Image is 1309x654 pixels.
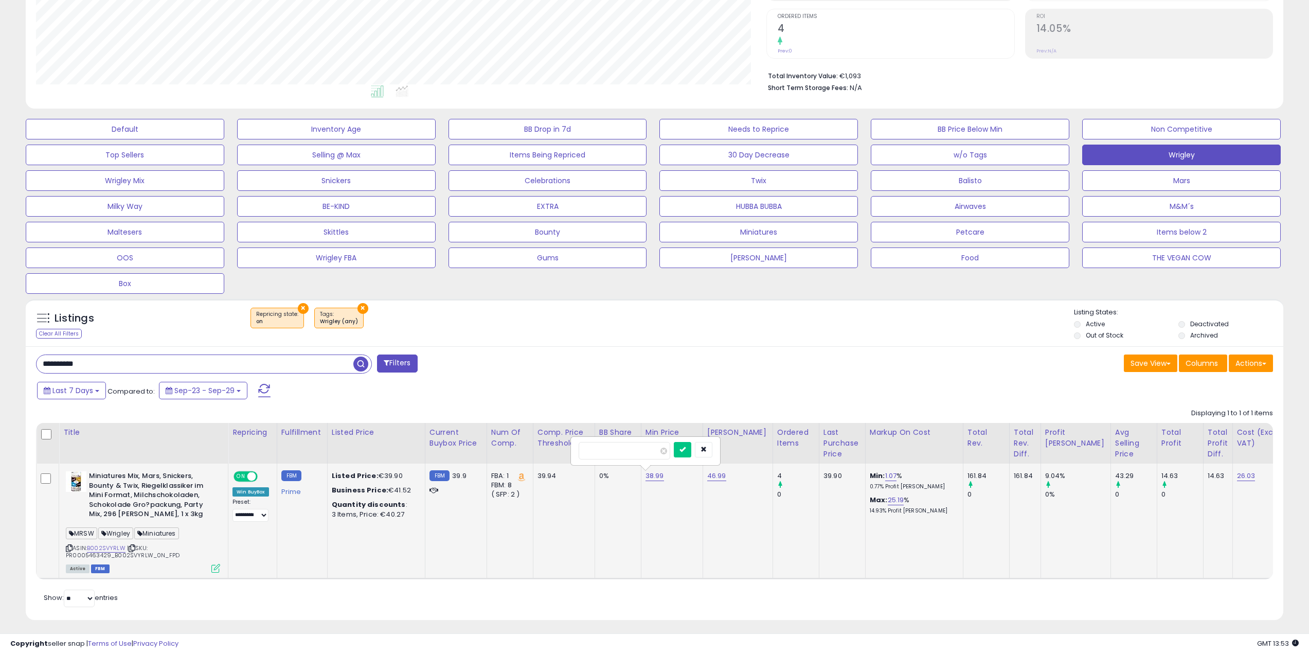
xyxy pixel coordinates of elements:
span: OFF [256,472,273,481]
a: 38.99 [645,471,664,481]
small: FBM [281,470,301,481]
div: 161.84 [967,471,1009,481]
div: seller snap | | [10,639,178,649]
div: €41.52 [332,486,417,495]
span: 39.9 [452,471,467,481]
button: Celebrations [449,170,647,191]
b: Min: [870,471,885,481]
button: Skittles [237,222,436,242]
button: Sep-23 - Sep-29 [159,382,247,399]
button: Top Sellers [26,145,224,165]
button: HUBBA BUBBA [659,196,858,217]
div: Comp. Price Threshold [537,427,590,449]
label: Archived [1190,331,1218,340]
span: ON [235,472,247,481]
h2: 4 [778,23,1014,37]
div: Wrigley (any) [320,318,358,325]
span: Columns [1186,358,1218,368]
button: [PERSON_NAME] [659,248,858,268]
div: % [870,471,955,490]
span: Tags : [320,310,358,326]
button: BB Price Below Min [871,119,1069,139]
p: 14.93% Profit [PERSON_NAME] [870,507,955,515]
button: Non Competitive [1082,119,1281,139]
div: Cost (Exc. VAT) [1237,427,1290,449]
div: Current Buybox Price [429,427,482,449]
span: N/A [850,83,862,93]
div: Total Profit [1161,427,1199,449]
span: ROI [1036,14,1272,20]
p: 0.77% Profit [PERSON_NAME] [870,483,955,490]
button: Balisto [871,170,1069,191]
button: Miniatures [659,222,858,242]
button: Box [26,273,224,294]
div: 43.29 [1115,471,1157,481]
button: Airwaves [871,196,1069,217]
small: Prev: N/A [1036,48,1056,54]
button: × [357,303,368,314]
button: Mars [1082,170,1281,191]
button: Selling @ Max [237,145,436,165]
div: 4 [777,471,819,481]
a: 25.19 [888,495,904,505]
div: Avg Selling Price [1115,427,1153,459]
b: Miniatures Mix, Mars, Snickers, Bounty & Twix, Riegelklassiker im Mini Format, Milchschokoladen, ... [89,471,214,522]
div: Markup on Cost [870,427,959,438]
button: Items Being Repriced [449,145,647,165]
div: ( SFP: 2 ) [491,490,525,499]
button: Columns [1179,355,1227,372]
span: Show: entries [44,593,118,603]
div: €39.90 [332,471,417,481]
a: 1.07 [885,471,897,481]
div: [PERSON_NAME] [707,427,768,438]
button: Save View [1124,355,1177,372]
button: Milky Way [26,196,224,217]
button: Petcare [871,222,1069,242]
button: Last 7 Days [37,382,106,399]
a: Terms of Use [88,639,132,648]
span: 2025-10-7 13:53 GMT [1257,639,1299,648]
button: Filters [377,355,417,373]
span: All listings currently available for purchase on Amazon [66,564,89,573]
span: Repricing state : [256,310,298,326]
button: Snickers [237,170,436,191]
div: FBA: 1 [491,471,525,481]
h5: Listings [55,311,94,326]
li: €1,093 [768,69,1265,81]
div: 9.04% [1045,471,1110,481]
div: Clear All Filters [36,329,82,339]
div: 0 [967,490,1009,499]
div: : [332,500,417,509]
div: Fulfillment [281,427,323,438]
th: The percentage added to the cost of goods (COGS) that forms the calculator for Min & Max prices. [865,423,963,464]
button: BB Drop in 7d [449,119,647,139]
span: Last 7 Days [52,385,93,396]
div: Listed Price [332,427,421,438]
button: w/o Tags [871,145,1069,165]
b: Quantity discounts [332,500,406,509]
span: Wrigley [98,527,133,539]
button: Maltesers [26,222,224,242]
button: Items below 2 [1082,222,1281,242]
span: Ordered Items [778,14,1014,20]
div: Displaying 1 to 1 of 1 items [1191,409,1273,418]
div: 161.84 [1014,471,1033,481]
div: Win BuyBox [232,487,269,497]
b: Max: [870,495,888,505]
div: Total Rev. Diff. [1014,427,1036,459]
button: Wrigley FBA [237,248,436,268]
button: Actions [1229,355,1273,372]
div: Prime [281,484,319,496]
b: Business Price: [332,485,388,495]
div: Ordered Items [777,427,815,449]
span: Compared to: [107,386,155,396]
label: Deactivated [1190,320,1229,328]
button: Default [26,119,224,139]
p: Listing States: [1074,308,1283,317]
div: Min Price [645,427,698,438]
span: MRSW [66,527,97,539]
div: 14.63 [1208,471,1225,481]
div: Preset: [232,499,269,522]
div: 0 [1161,490,1203,499]
strong: Copyright [10,639,48,648]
